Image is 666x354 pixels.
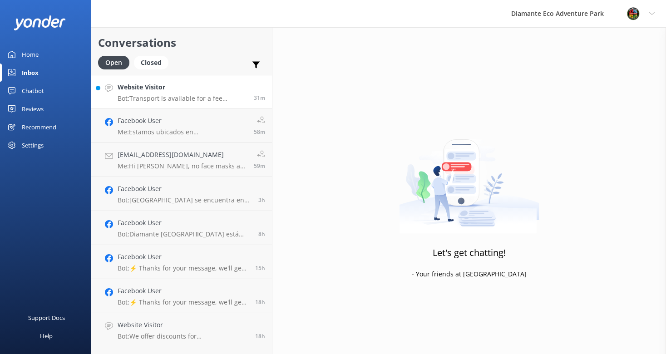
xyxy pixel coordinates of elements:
span: Sep 08 2025 08:36am (UTC -06:00) America/Costa_Rica [254,128,265,136]
span: Sep 08 2025 08:36am (UTC -06:00) America/Costa_Rica [254,162,265,170]
span: Sep 07 2025 02:54pm (UTC -06:00) America/Costa_Rica [255,332,265,340]
img: yonder-white-logo.png [14,15,66,30]
div: Reviews [22,100,44,118]
div: Open [98,56,129,69]
h2: Conversations [98,34,265,51]
div: Help [40,327,53,345]
h3: Let's get chatting! [433,246,506,260]
a: Open [98,57,134,67]
h4: Website Visitor [118,320,248,330]
div: Recommend [22,118,56,136]
div: Settings [22,136,44,154]
a: [EMAIL_ADDRESS][DOMAIN_NAME]Me:Hi [PERSON_NAME], no face masks are not required.59m [91,143,272,177]
p: Bot: ⚡ Thanks for your message, we'll get back to you as soon as we can. You're also welcome to k... [118,298,248,306]
p: - Your friends at [GEOGRAPHIC_DATA] [412,269,527,279]
h4: Facebook User [118,252,248,262]
a: Facebook UserBot:Diamante [GEOGRAPHIC_DATA] está abierto al público los siete días de la semana, ... [91,211,272,245]
a: Facebook UserBot:⚡ Thanks for your message, we'll get back to you as soon as we can. You're also ... [91,279,272,313]
div: Chatbot [22,82,44,100]
p: Me: Estamos ubicados en [GEOGRAPHIC_DATA], en [GEOGRAPHIC_DATA]. [118,128,247,136]
p: Me: Hi [PERSON_NAME], no face masks are not required. [118,162,247,170]
a: Facebook UserMe:Estamos ubicados en [GEOGRAPHIC_DATA], en [GEOGRAPHIC_DATA].58m [91,109,272,143]
h4: Facebook User [118,286,248,296]
p: Bot: [GEOGRAPHIC_DATA] se encuentra en RIU Hotel [STREET_ADDRESS][PERSON_NAME]. Para obtener dire... [118,196,252,204]
span: Sep 08 2025 06:12am (UTC -06:00) America/Costa_Rica [258,196,265,204]
a: Facebook UserBot:⚡ Thanks for your message, we'll get back to you as soon as we can. You're also ... [91,245,272,279]
a: Website VisitorBot:We offer discounts for [PERSON_NAME][DEMOGRAPHIC_DATA] residents with a valid ... [91,313,272,347]
img: artwork of a man stealing a conversation from at giant smartphone [399,120,539,234]
div: Inbox [22,64,39,82]
h4: Facebook User [118,116,247,126]
span: Sep 08 2025 09:03am (UTC -06:00) America/Costa_Rica [254,94,265,102]
img: 831-1756915225.png [627,7,640,20]
span: Sep 08 2025 01:26am (UTC -06:00) America/Costa_Rica [258,230,265,238]
span: Sep 07 2025 03:17pm (UTC -06:00) America/Costa_Rica [255,298,265,306]
div: Closed [134,56,168,69]
p: Bot: Diamante [GEOGRAPHIC_DATA] está abierto al público los siete días de la semana, 365 días al ... [118,230,252,238]
div: Support Docs [28,309,65,327]
p: Bot: Transport is available for a fee between $25–$35, depending on the pickup point. You can see... [118,94,247,103]
h4: Website Visitor [118,82,247,92]
a: Facebook UserBot:[GEOGRAPHIC_DATA] se encuentra en RIU Hotel [STREET_ADDRESS][PERSON_NAME]. Para ... [91,177,272,211]
p: Bot: ⚡ Thanks for your message, we'll get back to you as soon as we can. You're also welcome to k... [118,264,248,272]
h4: Facebook User [118,184,252,194]
h4: Facebook User [118,218,252,228]
h4: [EMAIL_ADDRESS][DOMAIN_NAME] [118,150,247,160]
a: Closed [134,57,173,67]
span: Sep 07 2025 06:11pm (UTC -06:00) America/Costa_Rica [255,264,265,272]
div: Home [22,45,39,64]
p: Bot: We offer discounts for [PERSON_NAME][DEMOGRAPHIC_DATA] residents with a valid ID. For more d... [118,332,248,340]
a: Website VisitorBot:Transport is available for a fee between $25–$35, depending on the pickup poin... [91,75,272,109]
